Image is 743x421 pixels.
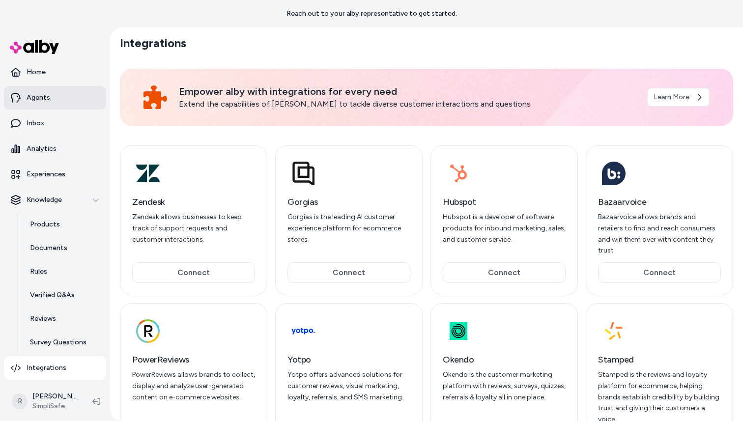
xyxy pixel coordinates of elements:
[20,307,106,331] a: Reviews
[30,243,67,253] p: Documents
[30,290,75,300] p: Verified Q&As
[443,369,566,403] p: Okendo is the customer marketing platform with reviews, surveys, quizzes, referrals & loyalty all...
[287,353,410,366] h3: Yotpo
[132,369,255,403] p: PowerReviews allows brands to collect, display and analyze user-generated content on e-commerce w...
[4,112,106,135] a: Inbox
[598,262,721,283] button: Connect
[32,392,77,401] p: [PERSON_NAME]
[12,393,28,409] span: R
[27,93,50,103] p: Agents
[30,220,60,229] p: Products
[132,262,255,283] button: Connect
[132,353,255,366] h3: PowerReviews
[443,353,566,366] h3: Okendo
[27,195,62,205] p: Knowledge
[27,169,65,179] p: Experiences
[32,401,77,411] span: SimpliSafe
[287,195,410,209] h3: Gorgias
[443,195,566,209] h3: Hubspot
[6,386,85,417] button: R[PERSON_NAME]SimpliSafe
[287,212,410,245] p: Gorgias is the leading AI customer experience platform for ecommerce stores.
[4,137,106,161] a: Analytics
[4,60,106,84] a: Home
[20,331,106,354] a: Survey Questions
[287,369,410,403] p: Yotpo offers advanced solutions for customer reviews, visual marketing, loyalty, referrals, and S...
[4,86,106,110] a: Agents
[27,118,44,128] p: Inbox
[27,144,57,154] p: Analytics
[4,356,106,380] a: Integrations
[30,337,86,347] p: Survey Questions
[286,9,457,19] p: Reach out to your alby representative to get started.
[20,260,106,283] a: Rules
[598,212,721,256] p: Bazaarvoice allows brands and retailers to find and reach consumers and win them over with conten...
[179,84,635,98] p: Empower alby with integrations for every need
[287,262,410,283] button: Connect
[443,212,566,245] p: Hubspot is a developer of software products for inbound marketing, sales, and customer service.
[120,35,186,51] h2: Integrations
[30,314,56,324] p: Reviews
[4,188,106,212] button: Knowledge
[132,195,255,209] h3: Zendesk
[20,236,106,260] a: Documents
[598,195,721,209] h3: Bazaarvoice
[10,40,59,54] img: alby Logo
[27,363,66,373] p: Integrations
[598,353,721,366] h3: Stamped
[27,67,46,77] p: Home
[443,262,566,283] button: Connect
[132,212,255,245] p: Zendesk allows businesses to keep track of support requests and customer interactions.
[179,98,635,110] p: Extend the capabilities of [PERSON_NAME] to tackle diverse customer interactions and questions
[647,88,710,107] a: Learn More
[20,213,106,236] a: Products
[4,163,106,186] a: Experiences
[20,283,106,307] a: Verified Q&As
[30,267,47,277] p: Rules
